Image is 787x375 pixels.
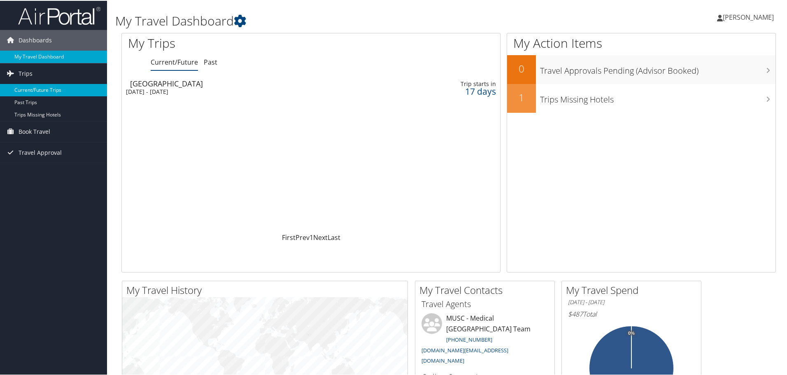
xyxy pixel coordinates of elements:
[446,335,492,342] a: [PHONE_NUMBER]
[421,346,508,364] a: [DOMAIN_NAME][EMAIL_ADDRESS][DOMAIN_NAME]
[310,232,313,241] a: 1
[540,89,775,105] h3: Trips Missing Hotels
[115,12,560,29] h1: My Travel Dashboard
[417,312,552,367] li: MUSC - Medical [GEOGRAPHIC_DATA] Team
[419,282,554,296] h2: My Travel Contacts
[421,298,548,309] h3: Travel Agents
[507,83,775,112] a: 1Trips Missing Hotels
[19,29,52,50] span: Dashboards
[313,232,328,241] a: Next
[717,4,782,29] a: [PERSON_NAME]
[130,79,366,86] div: [GEOGRAPHIC_DATA]
[507,61,536,75] h2: 0
[204,57,217,66] a: Past
[19,63,33,83] span: Trips
[566,282,701,296] h2: My Travel Spend
[296,232,310,241] a: Prev
[126,87,362,95] div: [DATE] - [DATE]
[507,34,775,51] h1: My Action Items
[540,60,775,76] h3: Travel Approvals Pending (Advisor Booked)
[507,54,775,83] a: 0Travel Approvals Pending (Advisor Booked)
[568,309,583,318] span: $487
[507,90,536,104] h2: 1
[628,330,635,335] tspan: 0%
[413,87,496,94] div: 17 days
[19,142,62,162] span: Travel Approval
[151,57,198,66] a: Current/Future
[126,282,407,296] h2: My Travel History
[282,232,296,241] a: First
[18,5,100,25] img: airportal-logo.png
[128,34,336,51] h1: My Trips
[568,298,695,305] h6: [DATE] - [DATE]
[723,12,774,21] span: [PERSON_NAME]
[413,79,496,87] div: Trip starts in
[328,232,340,241] a: Last
[19,121,50,141] span: Book Travel
[568,309,695,318] h6: Total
